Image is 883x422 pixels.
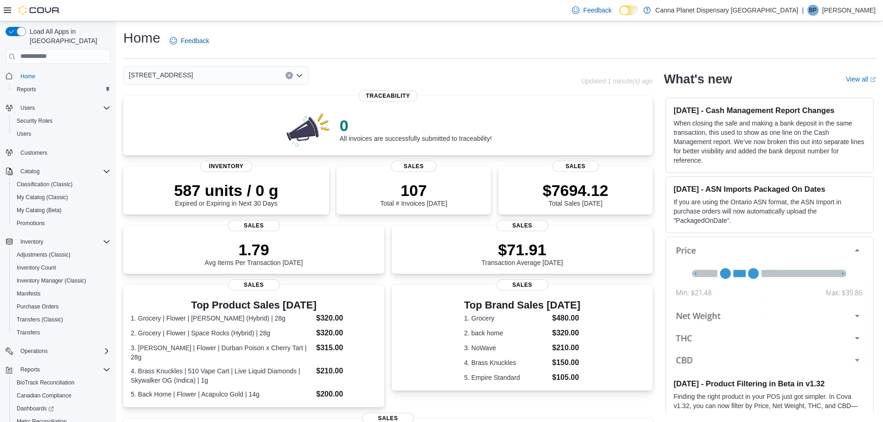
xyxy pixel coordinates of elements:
[316,389,377,400] dd: $200.00
[2,165,114,178] button: Catalog
[17,329,40,336] span: Transfers
[13,205,65,216] a: My Catalog (Beta)
[17,364,44,375] button: Reports
[619,15,620,16] span: Dark Mode
[9,217,114,230] button: Promotions
[553,161,599,172] span: Sales
[181,36,209,45] span: Feedback
[13,390,110,401] span: Canadian Compliance
[543,181,609,200] p: $7694.12
[131,314,312,323] dt: 1. Grocery | Flower | [PERSON_NAME] (Hybrid) | 28g
[9,204,114,217] button: My Catalog (Beta)
[9,376,114,389] button: BioTrack Reconciliation
[9,127,114,140] button: Users
[340,116,492,142] div: All invoices are successfully submitted to traceability!
[17,236,47,247] button: Inventory
[200,161,252,172] span: Inventory
[9,313,114,326] button: Transfers (Classic)
[17,264,56,271] span: Inventory Count
[17,303,59,310] span: Purchase Orders
[340,116,492,135] p: 0
[9,300,114,313] button: Purchase Orders
[13,115,110,126] span: Security Roles
[13,84,110,95] span: Reports
[316,328,377,339] dd: $320.00
[13,288,44,299] a: Manifests
[17,166,110,177] span: Catalog
[13,288,110,299] span: Manifests
[131,328,312,338] dt: 2. Grocery | Flower | Space Rocks (Hybrid) | 28g
[464,358,548,367] dt: 4. Brass Knuckles
[17,117,52,125] span: Security Roles
[13,314,110,325] span: Transfers (Classic)
[13,275,110,286] span: Inventory Manager (Classic)
[20,168,39,175] span: Catalog
[380,181,447,207] div: Total # Invoices [DATE]
[9,402,114,415] a: Dashboards
[568,1,615,19] a: Feedback
[13,128,35,139] a: Users
[13,262,110,273] span: Inventory Count
[17,316,63,323] span: Transfers (Classic)
[20,149,47,157] span: Customers
[131,343,312,362] dt: 3. [PERSON_NAME] | Flower | Durban Poison x Cherry Tart | 28g
[17,194,68,201] span: My Catalog (Classic)
[316,313,377,324] dd: $320.00
[13,218,110,229] span: Promotions
[13,128,110,139] span: Users
[581,77,653,85] p: Updated 1 minute(s) ago
[17,147,51,158] a: Customers
[552,328,580,339] dd: $320.00
[17,405,54,412] span: Dashboards
[13,179,110,190] span: Classification (Classic)
[482,240,563,259] p: $71.91
[17,70,110,82] span: Home
[673,184,866,194] h3: [DATE] - ASN Imports Packaged On Dates
[664,72,732,87] h2: What's new
[228,279,280,290] span: Sales
[17,346,51,357] button: Operations
[464,373,548,382] dt: 5. Empire Standard
[17,102,38,113] button: Users
[17,277,86,284] span: Inventory Manager (Classic)
[9,287,114,300] button: Manifests
[464,300,580,311] h3: Top Brand Sales [DATE]
[9,248,114,261] button: Adjustments (Classic)
[129,69,193,81] span: [STREET_ADDRESS]
[2,363,114,376] button: Reports
[13,115,56,126] a: Security Roles
[9,178,114,191] button: Classification (Classic)
[9,191,114,204] button: My Catalog (Classic)
[846,76,876,83] a: View allExternal link
[9,114,114,127] button: Security Roles
[552,342,580,353] dd: $210.00
[20,73,35,80] span: Home
[9,83,114,96] button: Reports
[2,101,114,114] button: Users
[284,111,332,148] img: 0
[2,146,114,159] button: Customers
[13,192,110,203] span: My Catalog (Classic)
[316,342,377,353] dd: $315.00
[17,207,62,214] span: My Catalog (Beta)
[316,365,377,377] dd: $210.00
[13,192,72,203] a: My Catalog (Classic)
[822,5,876,16] p: [PERSON_NAME]
[20,347,48,355] span: Operations
[17,346,110,357] span: Operations
[2,235,114,248] button: Inventory
[809,5,817,16] span: BP
[2,345,114,358] button: Operations
[166,31,213,50] a: Feedback
[20,104,35,112] span: Users
[205,240,303,259] p: 1.79
[17,147,110,158] span: Customers
[619,6,639,15] input: Dark Mode
[13,377,78,388] a: BioTrack Reconciliation
[9,326,114,339] button: Transfers
[17,236,110,247] span: Inventory
[802,5,804,16] p: |
[583,6,611,15] span: Feedback
[174,181,279,200] p: 587 units / 0 g
[17,379,75,386] span: BioTrack Reconciliation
